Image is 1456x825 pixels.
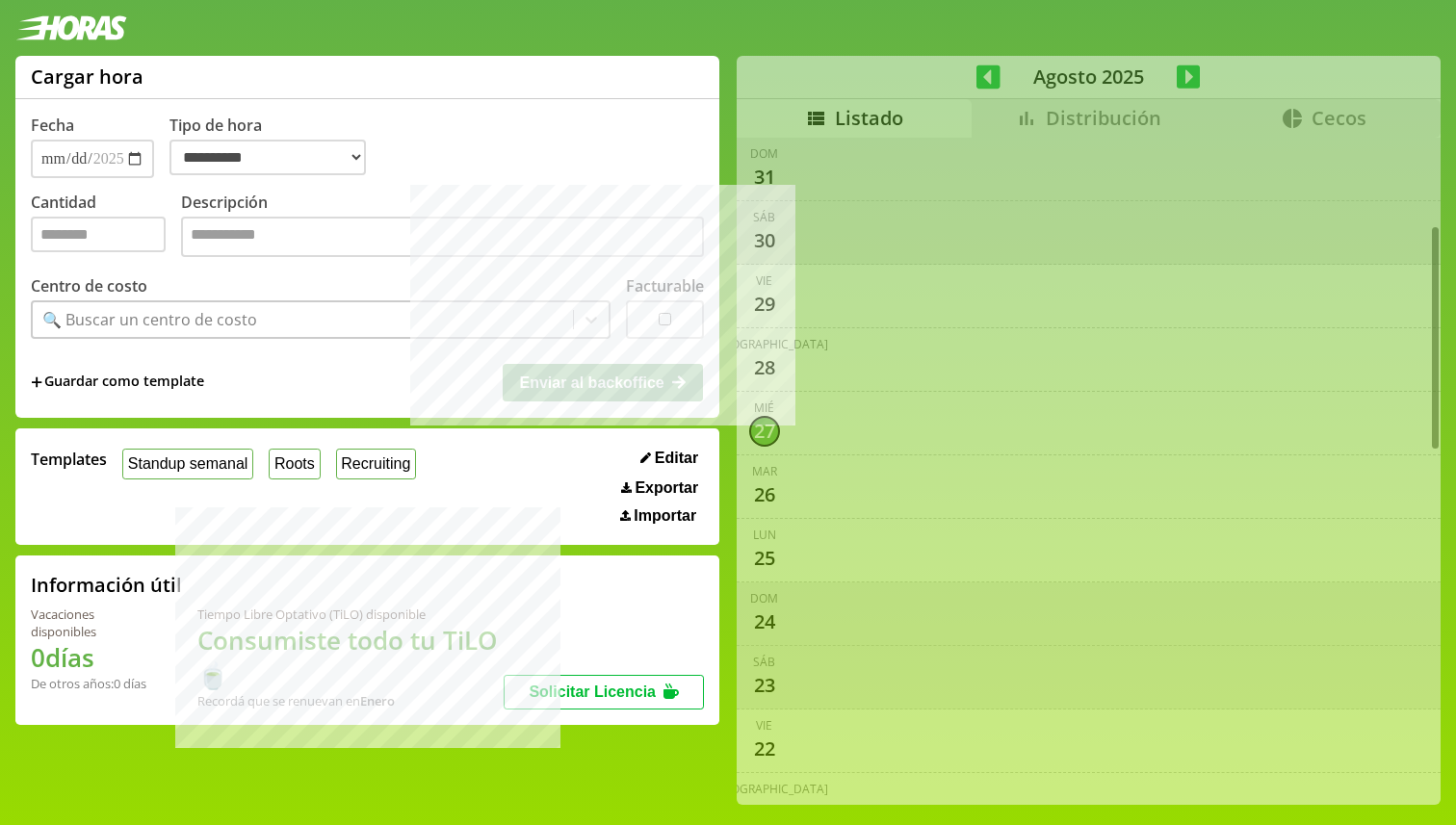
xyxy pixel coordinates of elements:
[31,449,107,470] span: Templates
[169,140,366,175] select: Tipo de hora
[655,450,698,467] span: Editar
[197,692,505,709] div: Recordá que se renuevan en
[31,640,151,675] h1: 0 días
[31,675,151,692] div: De otros años: 0 días
[31,217,166,252] input: Cantidad
[31,372,42,393] span: +
[181,217,704,257] textarea: Descripción
[197,606,505,623] div: Tiempo Libre Optativo (TiLO) disponible
[31,572,182,598] h2: Información útil
[122,449,253,478] button: Standup semanal
[31,192,181,262] label: Cantidad
[197,623,505,692] h1: Consumiste todo tu TiLO 🍵
[31,115,74,136] label: Fecha
[336,449,417,478] button: Recruiting
[31,606,151,640] div: Vacaciones disponibles
[626,275,704,296] label: Facturable
[181,192,704,262] label: Descripción
[635,479,698,497] span: Exportar
[269,449,320,478] button: Roots
[31,275,147,296] label: Centro de costo
[169,115,381,178] label: Tipo de hora
[615,478,704,498] button: Exportar
[42,309,257,330] div: 🔍 Buscar un centro de costo
[504,675,704,709] button: Solicitar Licencia
[635,449,704,468] button: Editar
[529,683,656,700] span: Solicitar Licencia
[31,64,143,90] h1: Cargar hora
[15,15,127,40] img: logotipo
[360,692,395,709] b: Enero
[634,507,696,525] span: Importar
[31,372,204,393] span: +Guardar como template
